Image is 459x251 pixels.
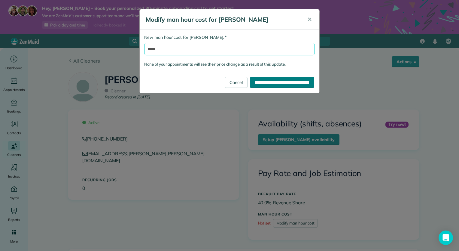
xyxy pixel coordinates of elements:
[225,77,248,88] a: Cancel
[144,34,226,40] label: New man hour cost for [PERSON_NAME]:
[140,61,319,67] div: None of your appointments will see their price change as a result of this update.
[146,15,299,24] h5: Modify man hour cost for [PERSON_NAME]
[307,16,312,23] span: ✕
[439,231,453,245] div: Open Intercom Messenger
